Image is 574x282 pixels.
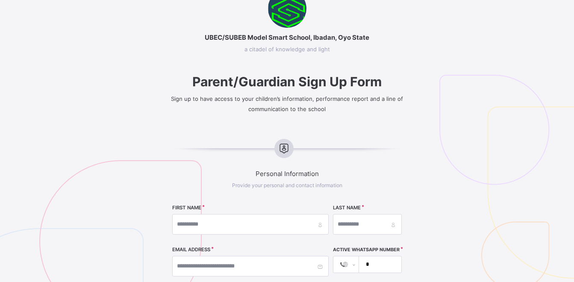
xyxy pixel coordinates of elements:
span: Sign up to have access to your children’s information, performance report and a line of communica... [171,95,403,112]
span: a citadel of knowledge and light [144,46,431,53]
label: LAST NAME [333,205,361,211]
span: Personal Information [144,170,431,178]
label: EMAIL ADDRESS [172,247,210,253]
span: UBEC/SUBEB Model Smart School, Ibadan, Oyo State [144,33,431,41]
span: Provide your personal and contact information [232,182,342,188]
label: FIRST NAME [172,205,201,211]
label: Active WhatsApp Number [333,247,400,253]
span: Parent/Guardian Sign Up Form [144,74,431,89]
